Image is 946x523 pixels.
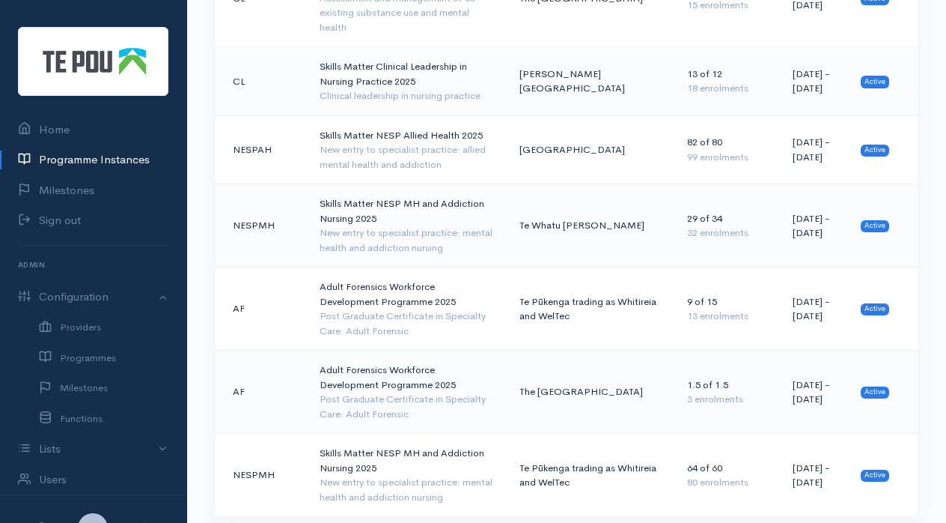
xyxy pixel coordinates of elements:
[781,47,849,116] td: [DATE] - [DATE]
[215,351,308,434] td: AF
[781,115,849,184] td: [DATE] - [DATE]
[18,27,168,96] img: Te Pou
[308,184,507,267] td: Skills Matter NESP MH and Addiction Nursing 2025
[687,81,769,96] div: 18 enrolments
[320,142,495,172] div: New entry to specialist practice: allied mental health and addiction
[861,76,889,88] span: Active
[675,267,781,351] td: 9 of 15
[687,392,769,407] div: 3 enrolments
[320,309,495,338] div: Post Graduate Certificate in Specialty Care: Adult Forensic
[320,392,495,421] div: Post Graduate Certificate in Specialty Care: Adult Forensic
[861,220,889,232] span: Active
[675,47,781,116] td: 13 of 12
[507,351,674,434] td: The [GEOGRAPHIC_DATA]
[507,47,674,116] td: [PERSON_NAME][GEOGRAPHIC_DATA]
[675,434,781,517] td: 64 of 60
[507,267,674,351] td: Te Pūkenga trading as Whitireia and WelTec
[781,184,849,267] td: [DATE] - [DATE]
[687,475,769,490] div: 80 enrolments
[215,47,308,116] td: CL
[215,267,308,351] td: AF
[308,115,507,184] td: Skills Matter NESP Allied Health 2025
[675,351,781,434] td: 1.5 of 1.5
[781,434,849,517] td: [DATE] - [DATE]
[308,267,507,351] td: Adult Forensics Workforce Development Programme 2025
[687,226,769,241] div: 32 enrolments
[675,115,781,184] td: 82 of 80
[215,115,308,184] td: NESPAH
[320,475,495,504] div: New entry to specialist practice: mental health and addiction nursing
[861,470,889,482] span: Active
[308,47,507,116] td: Skills Matter Clinical Leadership in Nursing Practice 2025
[861,145,889,157] span: Active
[308,434,507,517] td: Skills Matter NESP MH and Addiction Nursing 2025
[215,434,308,517] td: NESPMH
[308,351,507,434] td: Adult Forensics Workforce Development Programme 2025
[507,184,674,267] td: Te Whatu [PERSON_NAME]
[781,267,849,351] td: [DATE] - [DATE]
[507,115,674,184] td: [GEOGRAPHIC_DATA]
[687,150,769,165] div: 99 enrolments
[687,309,769,324] div: 13 enrolments
[861,387,889,399] span: Active
[320,226,495,255] div: New entry to specialist practice: mental health and addiction nursing
[675,184,781,267] td: 29 of 34
[320,88,495,103] div: Clinical leadership in nursing practice
[215,184,308,267] td: NESPMH
[18,255,168,275] h6: Admin
[507,434,674,517] td: Te Pūkenga trading as Whitireia and WelTec
[861,303,889,315] span: Active
[781,351,849,434] td: [DATE] - [DATE]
